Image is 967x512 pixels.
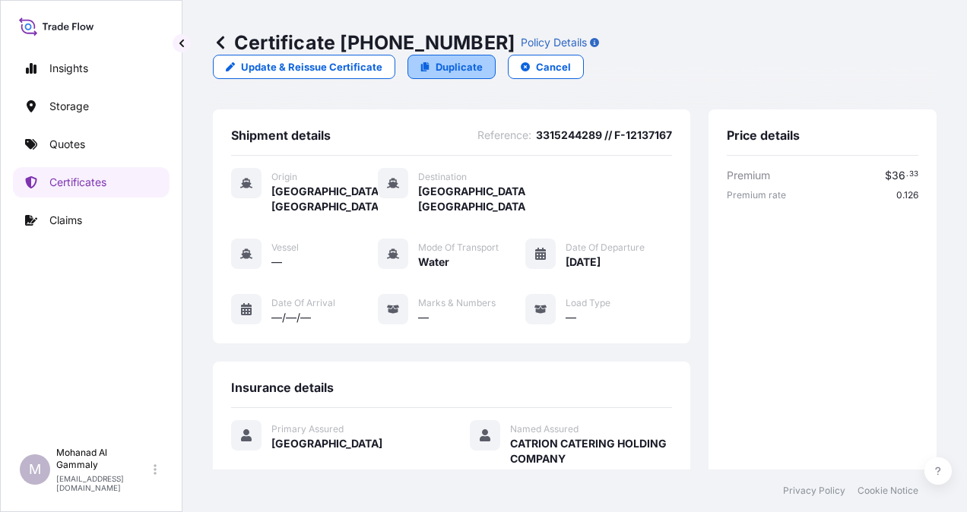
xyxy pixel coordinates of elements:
[271,242,299,254] span: Vessel
[909,172,918,177] span: 33
[271,171,297,183] span: Origin
[892,170,905,181] span: 36
[49,99,89,114] p: Storage
[13,205,170,235] a: Claims
[49,213,82,228] p: Claims
[271,184,378,214] span: [GEOGRAPHIC_DATA], [GEOGRAPHIC_DATA]
[885,170,892,181] span: $
[477,128,531,143] span: Reference :
[566,242,645,254] span: Date of Departure
[536,59,571,74] p: Cancel
[213,55,395,79] a: Update & Reissue Certificate
[566,310,576,325] span: —
[566,297,610,309] span: Load Type
[858,485,918,497] a: Cookie Notice
[271,423,344,435] span: Primary Assured
[49,175,106,190] p: Certificates
[418,254,449,270] span: Water
[510,423,579,435] span: Named Assured
[418,297,496,309] span: Marks & Numbers
[231,380,334,395] span: Insurance details
[418,171,467,183] span: Destination
[407,55,496,79] a: Duplicate
[418,242,499,254] span: Mode of Transport
[510,436,672,466] span: CATRION CATERING HOLDING COMPANY
[271,254,282,270] span: —
[13,91,170,122] a: Storage
[13,129,170,160] a: Quotes
[727,189,786,201] span: Premium rate
[783,485,845,497] a: Privacy Policy
[56,474,151,492] p: [EMAIL_ADDRESS][DOMAIN_NAME]
[56,447,151,471] p: Mohanad Al Gammaly
[896,189,918,201] span: 0.126
[436,59,483,74] p: Duplicate
[13,53,170,84] a: Insights
[727,128,800,143] span: Price details
[271,436,382,451] span: [GEOGRAPHIC_DATA]
[213,30,515,55] p: Certificate [PHONE_NUMBER]
[418,184,525,214] span: [GEOGRAPHIC_DATA], [GEOGRAPHIC_DATA]
[49,61,88,76] p: Insights
[727,168,770,183] span: Premium
[418,310,429,325] span: —
[29,462,41,477] span: M
[906,172,908,177] span: .
[49,137,85,152] p: Quotes
[241,59,382,74] p: Update & Reissue Certificate
[271,310,311,325] span: —/—/—
[566,254,601,270] span: [DATE]
[231,128,331,143] span: Shipment details
[13,167,170,198] a: Certificates
[271,297,335,309] span: Date of Arrival
[508,55,584,79] button: Cancel
[536,128,672,143] span: 3315244289 // F-12137167
[521,35,587,50] p: Policy Details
